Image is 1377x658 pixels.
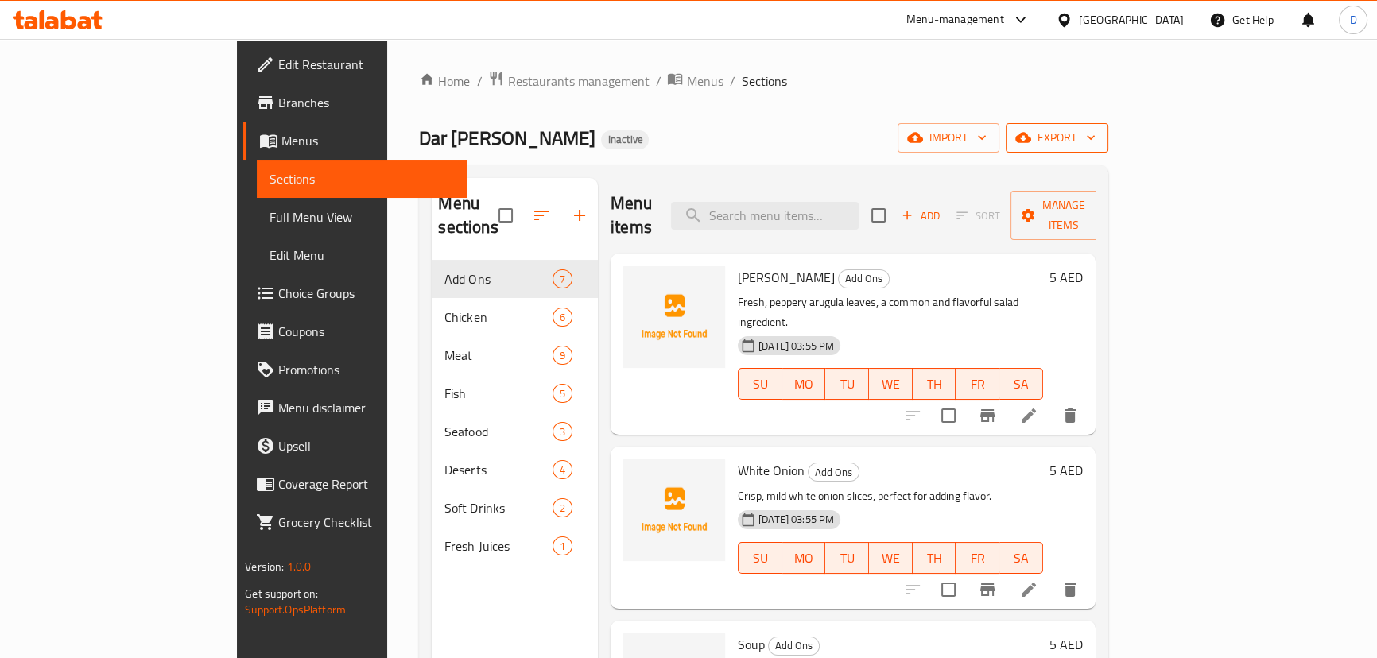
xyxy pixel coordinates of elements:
span: Menus [281,131,454,150]
span: FR [962,547,993,570]
span: MO [789,373,820,396]
span: 1.0.0 [287,556,312,577]
a: Branches [243,83,467,122]
div: Meat [444,346,552,365]
span: TU [832,547,863,570]
div: Add Ons [768,637,820,656]
span: Deserts [444,460,552,479]
span: Soft Drinks [444,498,552,517]
span: import [910,128,987,148]
span: Coupons [278,322,454,341]
span: D [1349,11,1356,29]
div: items [553,498,572,517]
h6: 5 AED [1049,266,1083,288]
span: Upsell [278,436,454,455]
span: WE [875,373,906,396]
span: Sections [270,169,454,188]
button: MO [782,542,826,574]
span: Soup [738,633,765,656]
span: TH [919,547,950,570]
div: items [553,308,572,327]
div: Add Ons7 [432,260,598,298]
span: TH [919,373,950,396]
span: Full Menu View [270,207,454,226]
div: items [553,460,572,479]
li: / [476,72,482,91]
span: [PERSON_NAME] [738,265,835,289]
h6: 5 AED [1049,459,1083,482]
span: Grocery Checklist [278,513,454,532]
div: Chicken6 [432,298,598,336]
span: Seafood [444,422,552,441]
button: SU [738,542,782,574]
a: Menus [667,71,723,91]
span: 1 [553,539,572,554]
button: delete [1051,397,1089,435]
li: / [655,72,661,91]
span: Edit Menu [270,246,454,265]
div: items [553,422,572,441]
a: Coupons [243,312,467,350]
a: Upsell [243,427,467,465]
span: Select to update [932,573,965,606]
button: WE [869,368,913,400]
div: Fresh Juices [444,536,552,555]
span: Coverage Report [278,474,454,493]
span: Version: [245,556,284,577]
span: Get support on: [245,583,318,604]
span: Edit Restaurant [278,55,454,74]
nav: Menu sections [432,254,598,571]
span: Menus [686,72,723,91]
button: export [1006,123,1108,153]
span: 2 [553,501,572,516]
button: WE [869,542,913,574]
button: MO [782,368,826,400]
div: items [553,269,572,288]
div: Add Ons [838,269,890,288]
div: Chicken [444,308,552,327]
div: Add Ons [444,269,552,288]
span: Promotions [278,360,454,379]
span: 6 [553,310,572,325]
a: Full Menu View [257,198,467,236]
button: import [898,123,999,153]
a: Edit Restaurant [243,45,467,83]
button: Add [895,203,946,228]
img: Jarjeer [623,266,725,368]
span: Select to update [932,399,965,432]
div: Inactive [601,130,649,149]
button: TH [913,368,956,400]
a: Edit menu item [1019,580,1038,599]
input: search [671,202,859,230]
div: Meat9 [432,336,598,374]
nav: breadcrumb [419,71,1107,91]
h2: Menu sections [438,192,498,239]
h2: Menu items [611,192,652,239]
span: 3 [553,424,572,439]
div: Fish5 [432,374,598,412]
div: items [553,536,572,555]
a: Coverage Report [243,465,467,503]
button: TU [825,368,869,400]
span: Sections [741,72,786,91]
span: Add Ons [769,637,819,655]
a: Edit Menu [257,236,467,274]
a: Choice Groups [243,274,467,312]
span: White Onion [738,459,805,482]
div: Deserts4 [432,451,598,489]
span: SA [1006,373,1037,396]
span: [DATE] 03:55 PM [752,512,840,527]
button: SA [999,368,1043,400]
a: Menu disclaimer [243,389,467,427]
h6: 5 AED [1049,633,1083,656]
span: Sort sections [522,196,560,234]
button: Manage items [1010,191,1117,240]
div: Fish [444,384,552,403]
span: 4 [553,463,572,478]
button: Branch-specific-item [968,571,1007,609]
span: 7 [553,272,572,287]
span: Add Ons [839,269,889,288]
button: delete [1051,571,1089,609]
